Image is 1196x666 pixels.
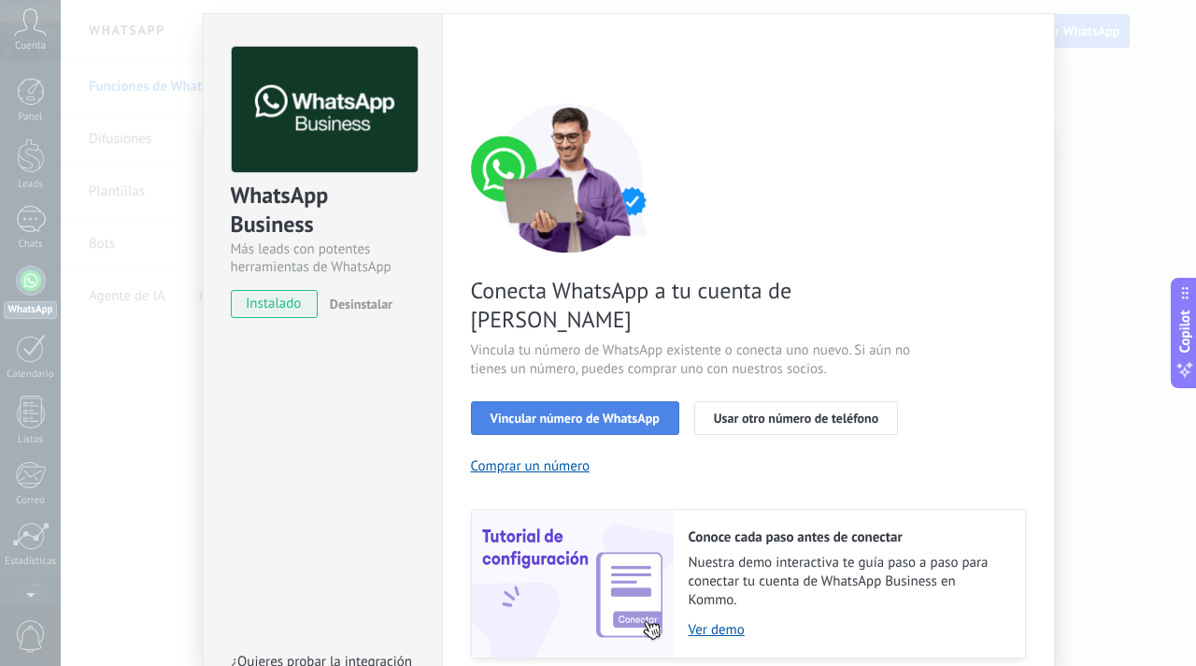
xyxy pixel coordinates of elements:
[714,412,878,425] span: Usar otro número de teléfono
[689,621,1006,639] a: Ver demo
[1175,311,1194,354] span: Copilot
[232,290,317,318] span: instalado
[471,103,667,253] img: connect number
[231,181,415,240] div: WhatsApp Business
[330,296,392,312] span: Desinstalar
[689,554,1006,610] span: Nuestra demo interactiva te guía paso a paso para conectar tu cuenta de WhatsApp Business en Kommo.
[689,528,1006,546] h2: Conoce cada paso antes de conectar
[694,401,898,435] button: Usar otro número de teléfono
[471,401,679,435] button: Vincular número de WhatsApp
[491,412,660,425] span: Vincular número de WhatsApp
[471,341,916,379] span: Vincula tu número de WhatsApp existente o conecta uno nuevo. Si aún no tienes un número, puedes c...
[471,457,591,475] button: Comprar un número
[232,47,418,173] img: logo_main.png
[322,290,392,318] button: Desinstalar
[231,240,415,276] div: Más leads con potentes herramientas de WhatsApp
[471,276,916,334] span: Conecta WhatsApp a tu cuenta de [PERSON_NAME]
